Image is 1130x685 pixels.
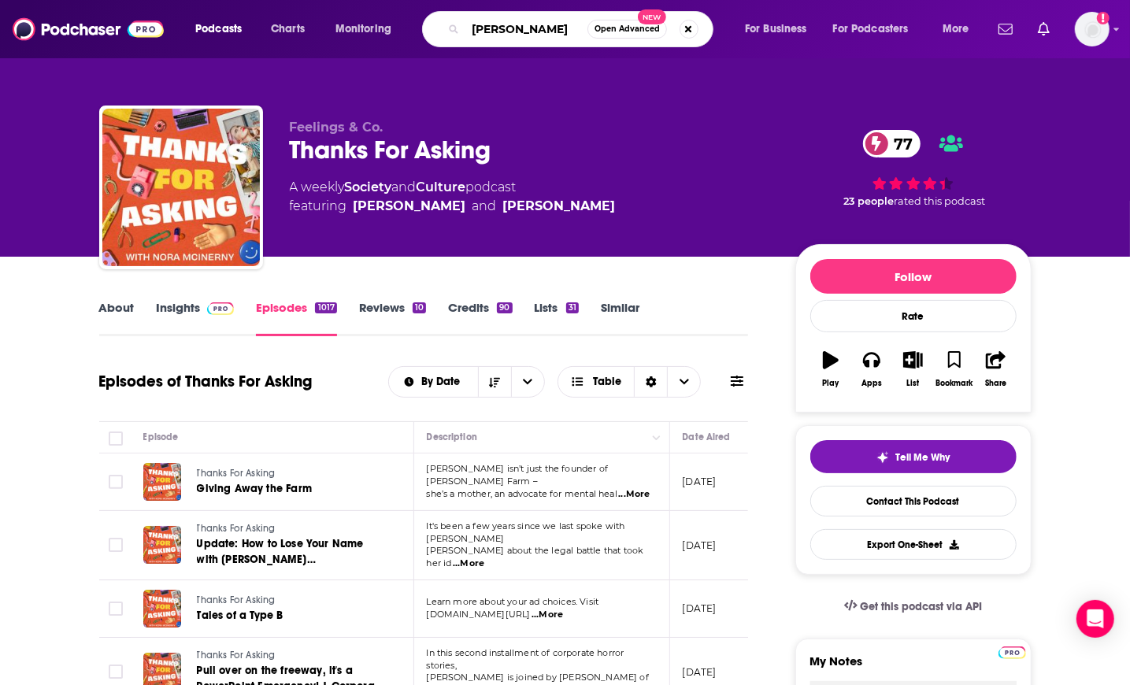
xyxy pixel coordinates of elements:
div: Bookmark [935,379,973,388]
h2: Choose List sort [388,366,545,398]
a: Thanks For Asking [197,649,386,663]
span: 77 [879,130,921,157]
a: Update: How to Lose Your Name with [PERSON_NAME] ([PERSON_NAME]) [197,536,386,568]
span: Table [593,376,621,387]
a: Charts [261,17,314,42]
div: 1017 [315,302,336,313]
a: Nora McInerny [354,197,466,216]
div: Rate [810,300,1017,332]
div: 90 [497,302,512,313]
button: Choose View [558,366,702,398]
button: Sort Direction [478,367,511,397]
span: In this second installment of corporate horror stories, [427,647,624,671]
span: Learn more about your ad choices. Visit [427,596,599,607]
div: Episode [143,428,179,446]
span: Monitoring [335,18,391,40]
span: ...More [618,488,650,501]
a: Thanks For Asking [197,594,384,608]
img: Thanks For Asking [102,109,260,266]
div: List [907,379,920,388]
button: open menu [932,17,989,42]
span: Feelings & Co. [290,120,383,135]
span: Tales of a Type B [197,609,283,622]
span: Thanks For Asking [197,468,276,479]
span: For Business [745,18,807,40]
div: Date Aired [683,428,731,446]
button: Open AdvancedNew [587,20,667,39]
span: rated this podcast [894,195,985,207]
a: Show notifications dropdown [1032,16,1056,43]
span: New [638,9,666,24]
a: Tales of a Type B [197,608,384,624]
a: Similar [601,300,639,336]
img: Podchaser - Follow, Share and Rate Podcasts [13,14,164,44]
div: Play [822,379,839,388]
button: Export One-Sheet [810,529,1017,560]
p: [DATE] [683,475,717,488]
span: By Date [421,376,465,387]
button: open menu [823,17,932,42]
span: Toggle select row [109,602,123,616]
a: Show notifications dropdown [992,16,1019,43]
img: Podchaser Pro [207,302,235,315]
span: she’s a mother, an advocate for mental heal [427,488,617,499]
button: Share [975,341,1016,398]
button: open menu [734,17,827,42]
span: Thanks For Asking [197,650,276,661]
a: Culture [417,180,466,194]
a: About [99,300,135,336]
button: tell me why sparkleTell Me Why [810,440,1017,473]
button: Show profile menu [1075,12,1110,46]
a: Michelle Obama [503,197,616,216]
span: Charts [271,18,305,40]
span: More [943,18,969,40]
span: Update: How to Lose Your Name with [PERSON_NAME] ([PERSON_NAME]) [197,537,364,582]
span: [DOMAIN_NAME][URL] [427,609,531,620]
span: 23 people [843,195,894,207]
span: Tell Me Why [895,451,950,464]
a: Society [345,180,392,194]
span: Thanks For Asking [197,594,276,605]
a: InsightsPodchaser Pro [157,300,235,336]
svg: Add a profile image [1097,12,1110,24]
span: Toggle select row [109,475,123,489]
a: Thanks For Asking [197,522,386,536]
img: Podchaser Pro [998,646,1026,659]
a: Get this podcast via API [832,587,995,626]
button: Follow [810,259,1017,294]
span: and [472,197,497,216]
button: List [892,341,933,398]
div: 77 23 peoplerated this podcast [795,120,1032,217]
div: Sort Direction [634,367,667,397]
button: open menu [324,17,412,42]
img: User Profile [1075,12,1110,46]
span: and [392,180,417,194]
button: open menu [184,17,262,42]
button: Bookmark [934,341,975,398]
a: Thanks For Asking [197,467,384,481]
span: Toggle select row [109,665,123,679]
div: Open Intercom Messenger [1076,600,1114,638]
button: open menu [511,367,544,397]
span: featuring [290,197,616,216]
span: Podcasts [195,18,242,40]
span: Logged in as alignPR [1075,12,1110,46]
div: Description [427,428,477,446]
label: My Notes [810,654,1017,681]
a: Pro website [998,644,1026,659]
a: Contact This Podcast [810,486,1017,517]
a: Credits90 [448,300,512,336]
span: [PERSON_NAME] about the legal battle that took her id [427,545,644,568]
p: [DATE] [683,665,717,679]
span: [PERSON_NAME] isn’t just the founder of [PERSON_NAME] Farm – [427,463,609,487]
div: Share [985,379,1006,388]
a: 77 [863,130,921,157]
input: Search podcasts, credits, & more... [465,17,587,42]
a: Lists31 [535,300,579,336]
p: [DATE] [683,602,717,615]
div: Apps [861,379,882,388]
span: Get this podcast via API [860,600,982,613]
button: Play [810,341,851,398]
